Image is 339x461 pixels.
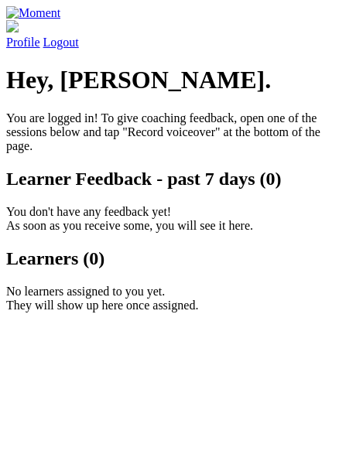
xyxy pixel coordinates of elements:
[6,6,60,20] img: Moment
[6,285,333,312] p: No learners assigned to you yet. They will show up here once assigned.
[6,20,19,32] img: default_avatar-b4e2223d03051bc43aaaccfb402a43260a3f17acc7fafc1603fdf008d6cba3c9.png
[6,205,333,233] p: You don't have any feedback yet! As soon as you receive some, you will see it here.
[6,66,333,94] h1: Hey, [PERSON_NAME].
[6,20,333,49] a: Profile
[6,111,333,153] p: You are logged in! To give coaching feedback, open one of the sessions below and tap "Record voic...
[6,248,333,269] h2: Learners (0)
[43,36,79,49] a: Logout
[6,169,333,190] h2: Learner Feedback - past 7 days (0)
